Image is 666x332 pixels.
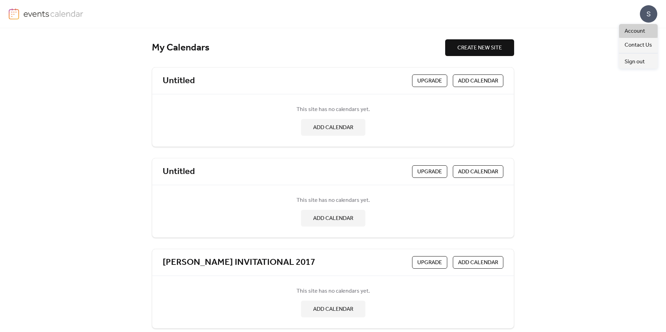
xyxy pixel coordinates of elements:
[301,119,365,136] button: ADD CALENDAR
[296,196,370,205] span: This site has no calendars yet.
[458,168,498,176] span: ADD CALENDAR
[412,165,447,178] button: Upgrade
[458,77,498,85] span: ADD CALENDAR
[412,74,447,87] button: Upgrade
[619,38,658,52] a: Contact Us
[625,58,645,66] span: Sign out
[625,41,652,49] span: Contact Us
[313,305,353,314] span: ADD CALENDAR
[412,256,447,269] button: Upgrade
[453,165,503,178] button: ADD CALENDAR
[453,74,503,87] button: ADD CALENDAR
[457,44,502,52] span: CREATE NEW SITE
[296,287,370,295] span: This site has no calendars yet.
[417,168,442,176] span: Upgrade
[619,24,658,38] a: Account
[301,210,365,227] button: ADD CALENDAR
[417,259,442,267] span: Upgrade
[640,5,657,23] div: S
[163,257,315,268] a: [PERSON_NAME] INVITATIONAL 2017
[458,259,498,267] span: ADD CALENDAR
[301,301,365,317] button: ADD CALENDAR
[163,166,195,177] a: Untitled
[417,77,442,85] span: Upgrade
[313,214,353,223] span: ADD CALENDAR
[453,256,503,269] button: ADD CALENDAR
[23,8,84,19] img: logo-type
[313,124,353,132] span: ADD CALENDAR
[9,8,19,19] img: logo
[445,39,514,56] button: CREATE NEW SITE
[625,27,645,35] span: Account
[163,75,195,87] a: Untitled
[296,105,370,114] span: This site has no calendars yet.
[152,42,445,54] div: My Calendars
